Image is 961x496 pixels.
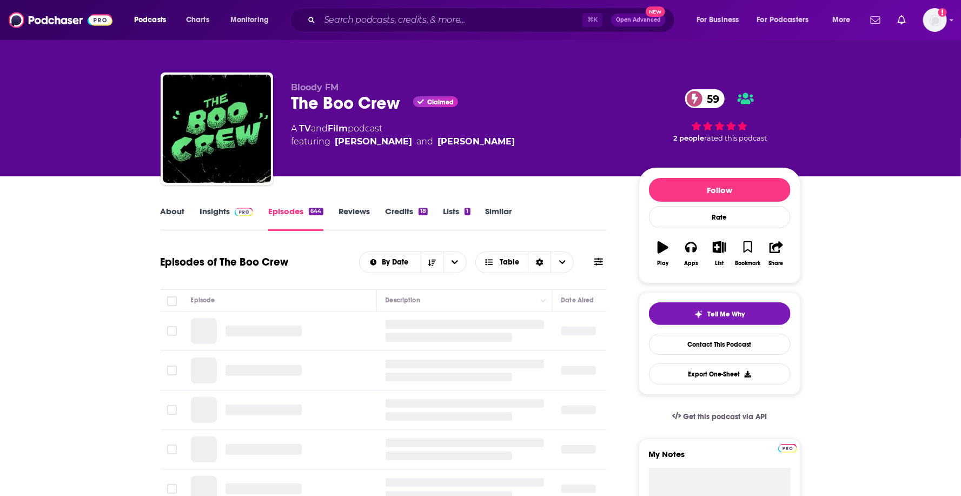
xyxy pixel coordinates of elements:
span: Table [500,259,519,266]
img: The Boo Crew [163,75,271,183]
div: Sort Direction [528,252,551,273]
button: Bookmark [734,234,762,273]
button: open menu [223,11,283,29]
a: Credits18 [385,206,428,231]
div: 644 [309,208,323,215]
img: User Profile [923,8,947,32]
div: Search podcasts, credits, & more... [300,8,685,32]
div: Date Aired [561,294,594,307]
span: Bloody FM [291,82,339,92]
button: Show profile menu [923,8,947,32]
div: Rate [649,206,791,228]
span: and [417,135,434,148]
button: open menu [750,11,825,29]
img: tell me why sparkle [694,310,703,319]
button: List [705,234,733,273]
span: featuring [291,135,515,148]
div: Episode [191,294,215,307]
button: Column Actions [537,294,550,307]
h1: Episodes of The Boo Crew [161,255,289,269]
button: open menu [825,11,864,29]
label: My Notes [649,449,791,468]
a: Film [328,123,348,134]
span: More [832,12,851,28]
button: open menu [360,259,421,266]
svg: Add a profile image [938,8,947,17]
span: rated this podcast [705,134,767,142]
span: Tell Me Why [707,310,745,319]
span: Toggle select row [167,484,177,494]
span: Logged in as shubbardidpr [923,8,947,32]
span: ⌘ K [582,13,602,27]
span: New [646,6,665,17]
button: Export One-Sheet [649,363,791,385]
a: Contact This Podcast [649,334,791,355]
div: 59 2 peoplerated this podcast [639,82,801,149]
span: Get this podcast via API [683,412,767,421]
span: Toggle select row [167,326,177,336]
button: Apps [677,234,705,273]
span: and [312,123,328,134]
h2: Choose List sort [359,252,467,273]
a: Get this podcast via API [664,404,776,430]
button: Share [762,234,790,273]
a: Lists1 [443,206,470,231]
a: Charts [179,11,216,29]
a: 59 [685,89,725,108]
button: tell me why sparkleTell Me Why [649,302,791,325]
button: open menu [443,252,466,273]
img: Podchaser Pro [778,444,797,453]
div: 18 [419,208,428,215]
div: A podcast [291,122,515,148]
button: Open AdvancedNew [611,14,666,27]
a: Pro website [778,442,797,453]
span: Open Advanced [616,17,661,23]
span: By Date [382,259,412,266]
span: Toggle select row [167,366,177,375]
img: Podchaser - Follow, Share and Rate Podcasts [9,10,112,30]
img: Podchaser Pro [235,208,254,216]
span: For Business [697,12,739,28]
a: Show notifications dropdown [866,11,885,29]
a: TV [300,123,312,134]
button: open menu [689,11,753,29]
a: Show notifications dropdown [893,11,910,29]
span: Charts [186,12,209,28]
button: Play [649,234,677,273]
span: For Podcasters [757,12,809,28]
div: Share [769,260,784,267]
span: Claimed [427,100,454,105]
span: Podcasts [134,12,166,28]
span: Monitoring [230,12,269,28]
button: Choose View [475,252,574,273]
span: Toggle select row [167,405,177,415]
a: Episodes644 [268,206,323,231]
span: Toggle select row [167,445,177,454]
a: Similar [486,206,512,231]
a: Trevor Shand [335,135,413,148]
div: List [715,260,724,267]
div: 1 [465,208,470,215]
span: 59 [696,89,725,108]
a: About [161,206,185,231]
a: InsightsPodchaser Pro [200,206,254,231]
div: Play [657,260,668,267]
div: Apps [684,260,698,267]
button: Sort Direction [421,252,443,273]
span: 2 people [674,134,705,142]
button: open menu [127,11,180,29]
input: Search podcasts, credits, & more... [320,11,582,29]
button: Follow [649,178,791,202]
div: Description [386,294,420,307]
a: Reviews [339,206,370,231]
a: Lauren Shand [438,135,515,148]
div: Bookmark [735,260,760,267]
